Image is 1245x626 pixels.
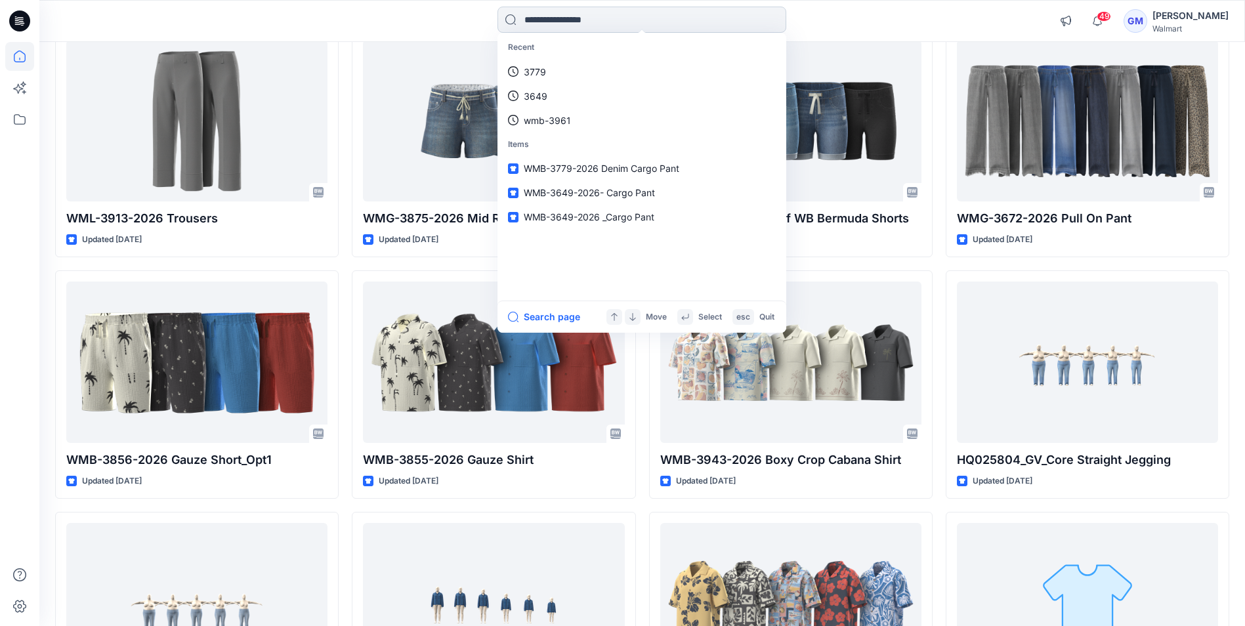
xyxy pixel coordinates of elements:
[500,84,784,108] a: 3649
[82,233,142,247] p: Updated [DATE]
[973,233,1032,247] p: Updated [DATE]
[500,156,784,180] a: WMB-3779-2026 Denim Cargo Pant
[646,310,667,324] p: Move
[500,133,784,157] p: Items
[676,474,736,488] p: Updated [DATE]
[524,187,655,198] span: WMB-3649-2026- Cargo Pant
[957,209,1218,228] p: WMG-3672-2026 Pull On Pant
[524,114,571,127] p: wmb-3961
[660,40,921,201] a: WMG-3996-2026_Self WB Bermuda Shorts
[363,451,624,469] p: WMB-3855-2026 Gauze Shirt
[524,163,679,174] span: WMB-3779-2026 Denim Cargo Pant
[957,40,1218,201] a: WMG-3672-2026 Pull On Pant
[660,209,921,228] p: WMG-3996-2026_Self WB Bermuda Shorts
[500,205,784,229] a: WMB-3649-2026 _Cargo Pant
[973,474,1032,488] p: Updated [DATE]
[66,209,327,228] p: WML-3913-2026 Trousers
[524,211,654,222] span: WMB-3649-2026 _Cargo Pant
[524,89,547,103] p: 3649
[1152,24,1229,33] div: Walmart
[500,108,784,133] a: wmb-3961
[379,474,438,488] p: Updated [DATE]
[508,309,580,325] button: Search page
[363,209,624,228] p: WMG-3875-2026 Mid Rise Shortie-Inseam 3
[500,60,784,84] a: 3779
[957,282,1218,442] a: HQ025804_GV_Core Straight Jegging
[66,282,327,442] a: WMB-3856-2026 Gauze Short_Opt1
[1124,9,1147,33] div: GM
[500,180,784,205] a: WMB-3649-2026- Cargo Pant
[698,310,722,324] p: Select
[82,474,142,488] p: Updated [DATE]
[660,451,921,469] p: WMB-3943-2026 Boxy Crop Cabana Shirt
[957,451,1218,469] p: HQ025804_GV_Core Straight Jegging
[524,65,546,79] p: 3779
[379,233,438,247] p: Updated [DATE]
[1097,11,1111,22] span: 49
[66,451,327,469] p: WMB-3856-2026 Gauze Short_Opt1
[363,282,624,442] a: WMB-3855-2026 Gauze Shirt
[1152,8,1229,24] div: [PERSON_NAME]
[759,310,774,324] p: Quit
[660,282,921,442] a: WMB-3943-2026 Boxy Crop Cabana Shirt
[363,40,624,201] a: WMG-3875-2026 Mid Rise Shortie-Inseam 3
[66,40,327,201] a: WML-3913-2026 Trousers
[500,35,784,60] p: Recent
[736,310,750,324] p: esc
